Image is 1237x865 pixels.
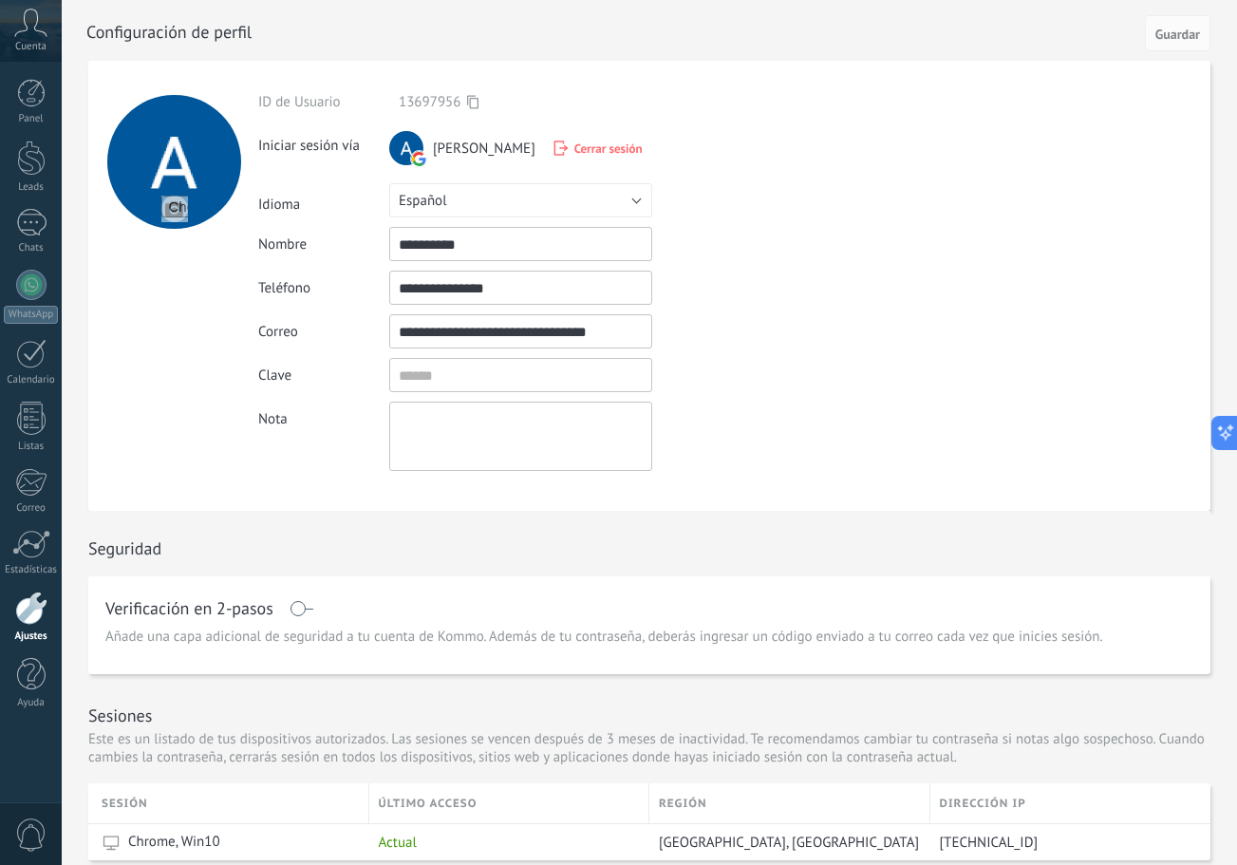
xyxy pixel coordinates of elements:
[433,140,535,158] span: [PERSON_NAME]
[4,697,59,709] div: Ayuda
[258,93,389,111] div: ID de Usuario
[649,783,929,823] div: Región
[258,323,389,341] div: Correo
[399,192,447,210] span: Español
[88,705,152,726] h1: Sesiones
[258,235,389,254] div: Nombre
[649,824,921,860] div: Medellín, Colombia
[15,41,47,53] span: Cuenta
[369,783,649,823] div: último acceso
[4,564,59,576] div: Estadísticas
[389,183,652,217] button: Español
[1145,15,1210,51] button: Guardar
[1155,28,1200,41] span: Guardar
[128,833,220,852] span: Chrome, Win10
[4,181,59,194] div: Leads
[258,129,389,155] div: Iniciar sesión vía
[930,824,1197,860] div: 190.249.236.53
[4,630,59,643] div: Ajustes
[105,601,273,616] h1: Verificación en 2-pasos
[659,834,919,852] span: [GEOGRAPHIC_DATA], [GEOGRAPHIC_DATA]
[258,402,389,428] div: Nota
[88,730,1210,766] p: Este es un listado de tus dispositivos autorizados. Las sesiones se vencen después de 3 meses de ...
[379,834,417,852] span: Actual
[940,834,1039,852] span: [TECHNICAL_ID]
[574,141,643,157] span: Cerrar sesión
[258,367,389,385] div: Clave
[4,113,59,125] div: Panel
[258,188,389,214] div: Idioma
[4,306,58,324] div: WhatsApp
[105,628,1103,647] span: Añade una capa adicional de seguridad a tu cuenta de Kommo. Además de tu contraseña, deberás ingr...
[4,441,59,453] div: Listas
[258,279,389,297] div: Teléfono
[399,93,460,111] span: 13697956
[88,537,161,559] h1: Seguridad
[4,374,59,386] div: Calendario
[4,242,59,254] div: Chats
[102,783,368,823] div: Sesión
[4,502,59,515] div: Correo
[930,783,1211,823] div: Dirección IP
